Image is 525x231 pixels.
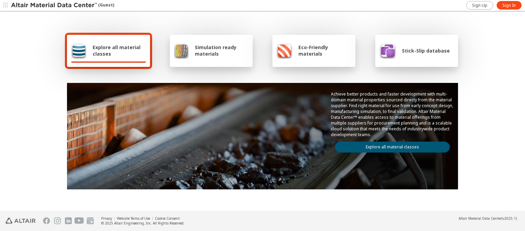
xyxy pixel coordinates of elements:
div: (v2025.1) [459,216,517,221]
span: Sign In [502,3,516,8]
div: (Guest) [11,2,114,9]
div: © 2025 Altair Engineering, Inc. All Rights Reserved. [101,221,185,226]
a: Explore all material classes [335,142,450,153]
img: Altair Engineering [5,218,36,224]
a: Cookie Consent [155,216,180,221]
p: Achieve better products and faster development with multi-domain material properties sourced dire... [331,91,454,138]
span: Simulation ready materials [195,44,248,57]
img: Eco-Friendly materials [277,42,292,59]
img: Stick-Slip database [379,42,396,59]
a: Sign In [497,1,522,10]
span: Eco-Friendly materials [298,44,351,57]
span: Altair Material Data Center [459,216,502,221]
img: Altair Material Data Center [11,2,98,9]
a: Website Terms of Use [117,216,150,221]
span: Sign Up [472,3,487,8]
img: Explore all material classes [71,42,86,59]
span: Explore all material classes [93,44,146,57]
a: Sign Up [466,1,493,10]
span: Stick-Slip database [402,47,450,54]
a: Privacy [101,216,112,221]
img: Simulation ready materials [174,42,189,59]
